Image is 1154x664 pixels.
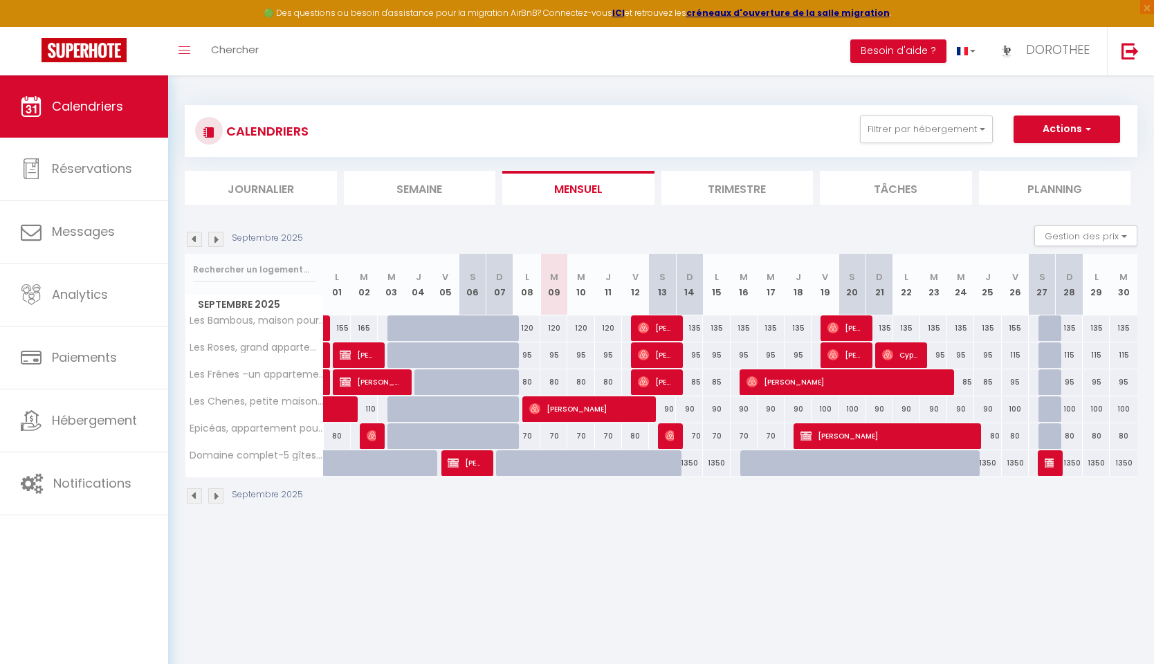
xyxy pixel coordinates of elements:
div: 90 [785,396,812,422]
abbr: J [796,270,801,284]
strong: ICI [612,7,625,19]
abbr: M [767,270,775,284]
div: 80 [324,423,351,449]
abbr: D [1066,270,1073,284]
span: [PERSON_NAME] [827,315,863,341]
div: 135 [676,315,703,341]
div: 1350 [1002,450,1029,476]
span: [PERSON_NAME] [529,396,646,422]
div: 135 [731,315,758,341]
th: 12 [622,254,649,315]
abbr: M [387,270,396,284]
div: 100 [812,396,839,422]
li: Journalier [185,171,337,205]
li: Mensuel [502,171,654,205]
div: 70 [676,423,703,449]
span: Septembre 2025 [185,295,323,315]
li: Semaine [344,171,496,205]
div: 1350 [1083,450,1110,476]
div: 135 [866,315,893,341]
th: 01 [324,254,351,315]
span: [PERSON_NAME] [747,369,944,395]
th: 13 [649,254,676,315]
th: 20 [839,254,865,315]
span: [PERSON_NAME] [638,315,674,341]
div: 80 [513,369,540,395]
div: 95 [974,342,1001,368]
abbr: L [904,270,908,284]
th: 28 [1056,254,1083,315]
span: [PERSON_NAME] [448,450,484,476]
th: 30 [1110,254,1137,315]
div: 95 [1110,369,1137,395]
abbr: M [360,270,368,284]
a: créneaux d'ouverture de la salle migration [686,7,890,19]
abbr: M [577,270,585,284]
div: 80 [540,369,567,395]
th: 23 [920,254,947,315]
span: Les Roses, grand appartement pour 9-10 personnes [187,342,326,353]
span: Les Frênes –un appartement pour 4 pers [187,369,326,380]
span: Domaine complet-5 gîtes- 30/35 personnes [187,450,326,461]
span: Cyprien Letourneur [882,342,918,368]
span: [PERSON_NAME] [340,342,376,368]
span: Réservations [52,160,132,177]
abbr: M [957,270,965,284]
th: 05 [432,254,459,315]
div: 80 [974,423,1001,449]
abbr: V [442,270,448,284]
img: ... [996,39,1017,60]
div: 90 [866,396,893,422]
th: 10 [567,254,594,315]
li: Tâches [820,171,972,205]
div: 135 [893,315,920,341]
div: 95 [758,342,785,368]
div: 100 [1110,396,1137,422]
span: Les Chenes, petite maison pour 5-6 pers [187,396,326,407]
div: 100 [1083,396,1110,422]
div: 70 [703,423,730,449]
div: 95 [731,342,758,368]
th: 25 [974,254,1001,315]
div: 90 [676,396,703,422]
span: Chercher [211,42,259,57]
abbr: S [849,270,855,284]
th: 09 [540,254,567,315]
th: 17 [758,254,785,315]
abbr: S [470,270,476,284]
div: 115 [1002,342,1029,368]
abbr: L [525,270,529,284]
div: 70 [513,423,540,449]
div: 90 [649,396,676,422]
div: 95 [1002,369,1029,395]
img: logout [1121,42,1139,59]
div: 100 [839,396,865,422]
div: 70 [758,423,785,449]
div: 90 [703,396,730,422]
div: 135 [703,315,730,341]
div: 165 [351,315,378,341]
div: 90 [974,396,1001,422]
div: 1350 [1056,450,1083,476]
abbr: S [659,270,666,284]
span: [PERSON_NAME] [340,369,403,395]
h3: CALENDRIERS [223,116,309,147]
abbr: J [416,270,421,284]
th: 16 [731,254,758,315]
div: 85 [676,369,703,395]
abbr: V [1012,270,1018,284]
span: Epicéas, appartement pour 2-3 pers [187,423,326,434]
div: 155 [1002,315,1029,341]
p: Septembre 2025 [232,232,303,245]
abbr: D [496,270,503,284]
button: Actions [1014,116,1120,143]
div: 135 [974,315,1001,341]
button: Besoin d'aide ? [850,39,946,63]
button: Gestion des prix [1034,225,1137,246]
div: 95 [1056,369,1083,395]
div: 85 [703,369,730,395]
span: Messages [52,223,115,240]
th: 03 [378,254,405,315]
div: 120 [567,315,594,341]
